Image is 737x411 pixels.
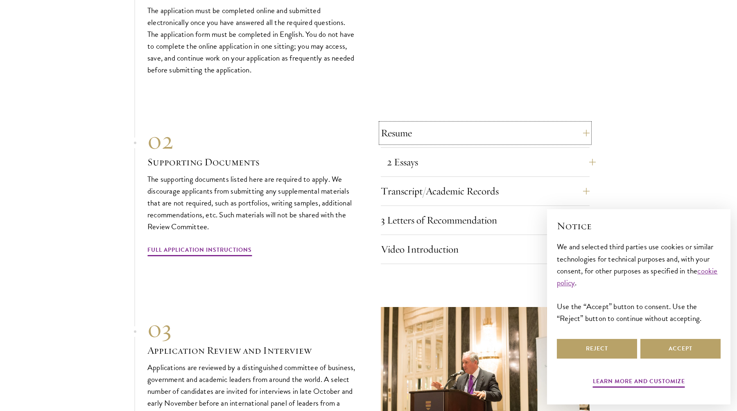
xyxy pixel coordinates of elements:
[381,123,590,143] button: Resume
[557,265,718,289] a: cookie policy
[593,376,685,389] button: Learn more and customize
[557,241,721,324] div: We and selected third parties use cookies or similar technologies for technical purposes and, wit...
[387,152,596,172] button: 2 Essays
[640,339,721,359] button: Accept
[147,314,356,343] div: 03
[147,245,252,257] a: Full Application Instructions
[147,126,356,155] div: 02
[557,219,721,233] h2: Notice
[147,155,356,169] h3: Supporting Documents
[147,343,356,357] h3: Application Review and Interview
[557,339,637,359] button: Reject
[381,181,590,201] button: Transcript/Academic Records
[381,210,590,230] button: 3 Letters of Recommendation
[147,173,356,233] p: The supporting documents listed here are required to apply. We discourage applicants from submitt...
[147,5,356,76] p: The application must be completed online and submitted electronically once you have answered all ...
[381,239,590,259] button: Video Introduction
